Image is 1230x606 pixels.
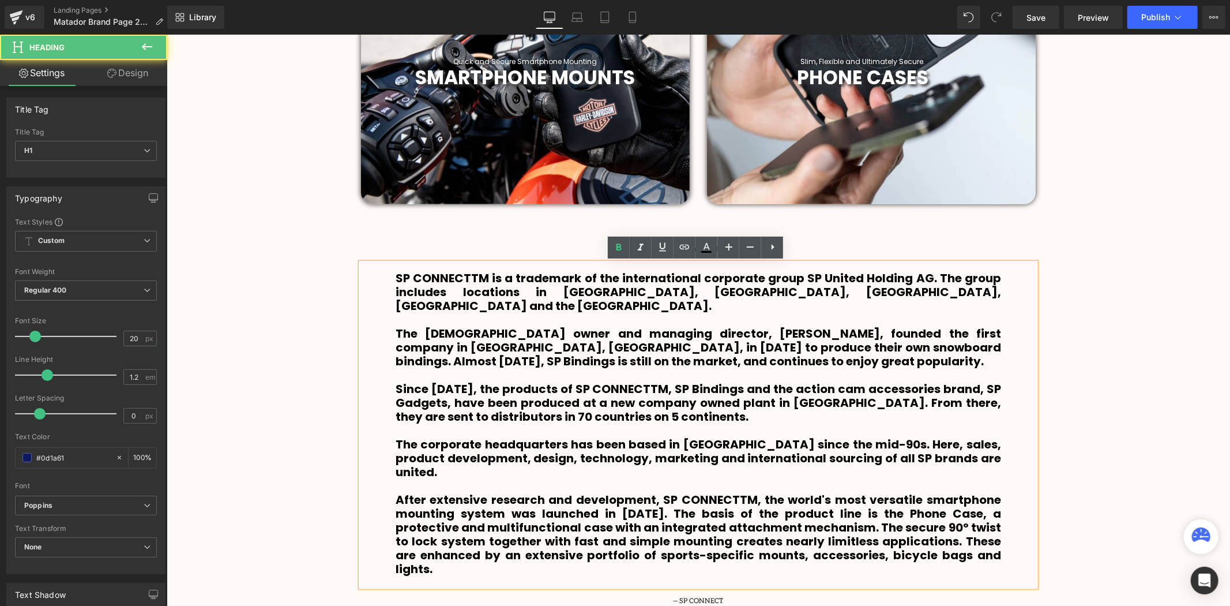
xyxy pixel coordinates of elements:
b: The corporate headquarters has been based in [GEOGRAPHIC_DATA] since the mid-90s. Here, sales, pr... [229,402,834,446]
div: v6 [23,10,37,25]
b: H1 [24,146,32,155]
div: Open Intercom Messenger [1191,567,1218,594]
button: Redo [985,6,1008,29]
div: Line Height [15,356,157,364]
div: Font Size [15,317,157,325]
span: px [145,335,155,342]
b: Since [DATE], the products of SP CONNECTTM, SP Bindings and the action cam accessories brand, SP ... [229,346,834,390]
div: Font Weight [15,268,157,276]
div: % [129,448,156,468]
div: Text Transform [15,525,157,533]
div: Text Styles [15,217,157,226]
div: Font [15,482,157,490]
span: Publish [1141,13,1170,22]
a: Preview [1064,6,1123,29]
div: Typography [15,187,62,203]
div: Title Tag [15,98,49,114]
b: SP CONNECTTM is a trademark of the international corporate group SP United Holding AG. The group ... [229,235,834,279]
h1: Slim, Flexible and Ultimately Secure. [540,23,852,31]
b: PHONE CASES [631,29,762,57]
a: Laptop [563,6,591,29]
a: Desktop [536,6,563,29]
b: After extensive research and development, SP CONNECTTM, the world's most versatile smartphone mou... [229,457,834,543]
span: Save [1026,12,1045,24]
i: About Us [506,207,557,223]
p: — SP CONNECT [203,561,860,572]
button: Undo [957,6,980,29]
h1: Quick and Secure Smartphone Mounting [194,23,523,31]
button: More [1202,6,1225,29]
div: Text Shadow [15,583,66,600]
a: New Library [167,6,224,29]
div: Letter Spacing [15,394,157,402]
span: Library [189,12,216,23]
b: SMARTPHONE MOUNTS [249,29,469,57]
span: em [145,373,155,381]
b: None [24,543,42,551]
div: Title Tag [15,128,157,136]
b: Custom [38,236,65,246]
span: Preview [1078,12,1109,24]
a: Tablet [591,6,619,29]
b: The [DEMOGRAPHIC_DATA] owner and managing director, [PERSON_NAME], founded the first company in [... [229,291,834,335]
a: v6 [5,6,44,29]
a: Landing Pages [54,6,172,15]
span: px [145,412,155,420]
span: Matador Brand Page 2025 [54,17,151,27]
input: Color [36,451,110,464]
b: Regular 400 [24,286,67,294]
a: Mobile [619,6,646,29]
a: Design [86,60,170,86]
button: Publish [1127,6,1198,29]
span: Heading [29,43,65,52]
div: Text Color [15,433,157,441]
i: Poppins [24,501,52,511]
